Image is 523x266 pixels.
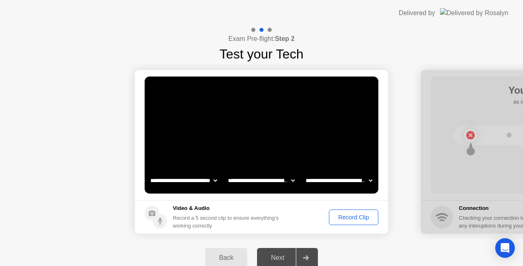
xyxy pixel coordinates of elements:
div: Record a 5 second clip to ensure everything’s working correctly [173,214,282,230]
div: Back [208,254,245,261]
div: Next [259,254,296,261]
h5: Video & Audio [173,204,282,212]
div: Delivered by [399,8,435,18]
button: Record Clip [329,210,378,225]
h4: Exam Pre-flight: [228,34,295,44]
select: Available microphones [304,172,374,189]
img: Delivered by Rosalyn [440,8,508,18]
div: Record Clip [332,214,375,221]
b: Step 2 [275,35,295,42]
div: Open Intercom Messenger [495,238,515,258]
select: Available speakers [226,172,296,189]
select: Available cameras [149,172,219,189]
h1: Test your Tech [219,44,304,64]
